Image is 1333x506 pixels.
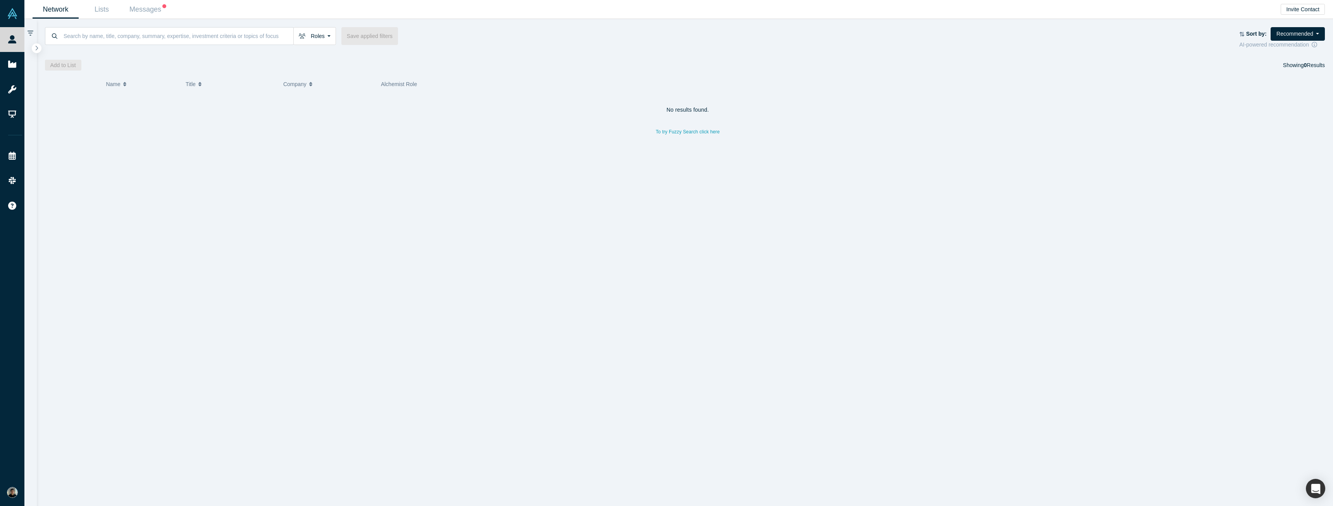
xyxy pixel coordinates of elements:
[341,27,398,45] button: Save applied filters
[186,76,196,92] span: Title
[381,81,417,87] span: Alchemist Role
[1281,4,1325,15] button: Invite Contact
[1246,31,1267,37] strong: Sort by:
[125,0,171,19] a: Messages
[650,127,725,137] button: To try Fuzzy Search click here
[45,60,81,71] button: Add to List
[1304,62,1325,68] span: Results
[1239,41,1325,49] div: AI-powered recommendation
[45,107,1331,113] h4: No results found.
[1304,62,1307,68] strong: 0
[106,76,177,92] button: Name
[283,76,307,92] span: Company
[7,487,18,498] img: Ashkan Yousefi's Account
[63,27,293,45] input: Search by name, title, company, summary, expertise, investment criteria or topics of focus
[283,76,373,92] button: Company
[7,8,18,19] img: Alchemist Vault Logo
[1283,60,1325,71] div: Showing
[33,0,79,19] a: Network
[186,76,275,92] button: Title
[106,76,120,92] span: Name
[1271,27,1325,41] button: Recommended
[293,27,336,45] button: Roles
[79,0,125,19] a: Lists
